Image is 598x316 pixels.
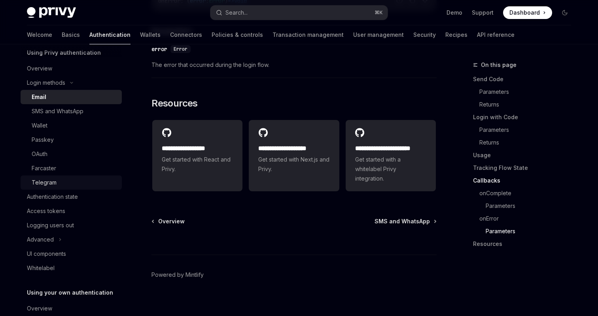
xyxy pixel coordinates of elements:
a: Access tokens [21,204,122,218]
a: Overview [21,301,122,316]
div: Overview [27,64,52,73]
a: Farcaster [21,161,122,175]
div: OAuth [32,149,47,159]
a: Recipes [445,25,467,44]
a: Resources [473,238,577,250]
button: Search...⌘K [210,6,388,20]
a: Parameters [486,200,577,212]
a: Returns [479,136,577,149]
span: Get started with a whitelabel Privy integration. [355,155,426,183]
a: Send Code [473,73,577,86]
span: Get started with React and Privy. [162,155,233,174]
div: Telegram [32,178,57,187]
a: Parameters [479,86,577,98]
div: Farcaster [32,164,56,173]
a: Wallet [21,118,122,133]
a: Whitelabel [21,261,122,275]
a: Parameters [486,225,577,238]
a: Email [21,90,122,104]
span: Resources [151,97,198,110]
a: Powered by Mintlify [151,271,204,279]
span: On this page [481,60,517,70]
span: Error [174,46,187,52]
div: Access tokens [27,206,65,216]
h5: Using your own authentication [27,288,113,297]
a: SMS and WhatsApp [21,104,122,118]
div: Logging users out [27,221,74,230]
div: Email [32,92,46,102]
a: Welcome [27,25,52,44]
img: dark logo [27,7,76,18]
div: Advanced [27,235,54,244]
div: Login methods [27,78,65,88]
span: SMS and WhatsApp [375,217,430,225]
a: API reference [477,25,515,44]
a: Connectors [170,25,202,44]
a: Policies & controls [212,25,263,44]
a: onError [479,212,577,225]
a: Parameters [479,124,577,136]
div: Search... [225,8,248,17]
a: Login with Code [473,111,577,124]
a: Logging users out [21,218,122,232]
div: Whitelabel [27,263,55,273]
span: The error that occurred during the login flow. [151,60,437,70]
a: Demo [447,9,462,17]
a: UI components [21,247,122,261]
span: Dashboard [509,9,540,17]
a: Authentication state [21,190,122,204]
a: Tracking Flow State [473,162,577,174]
span: Overview [158,217,185,225]
a: Callbacks [473,174,577,187]
div: SMS and WhatsApp [32,107,83,116]
span: Get started with Next.js and Privy. [258,155,329,174]
a: Transaction management [273,25,344,44]
a: onComplete [479,187,577,200]
a: Telegram [21,175,122,190]
a: Security [413,25,436,44]
div: error [151,45,167,53]
a: Dashboard [503,6,552,19]
a: Overview [152,217,185,225]
div: Passkey [32,135,54,145]
a: SMS and WhatsApp [375,217,436,225]
a: Passkey [21,133,122,147]
div: Authentication state [27,192,78,202]
div: UI components [27,249,66,259]
a: Overview [21,61,122,76]
a: User management [353,25,404,44]
a: Wallets [140,25,161,44]
a: Support [472,9,494,17]
a: Basics [62,25,80,44]
div: Wallet [32,121,47,130]
a: OAuth [21,147,122,161]
span: ⌘ K [375,10,383,16]
a: Usage [473,149,577,162]
a: Authentication [89,25,131,44]
div: Overview [27,304,52,313]
button: Toggle dark mode [558,6,571,19]
a: Returns [479,98,577,111]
